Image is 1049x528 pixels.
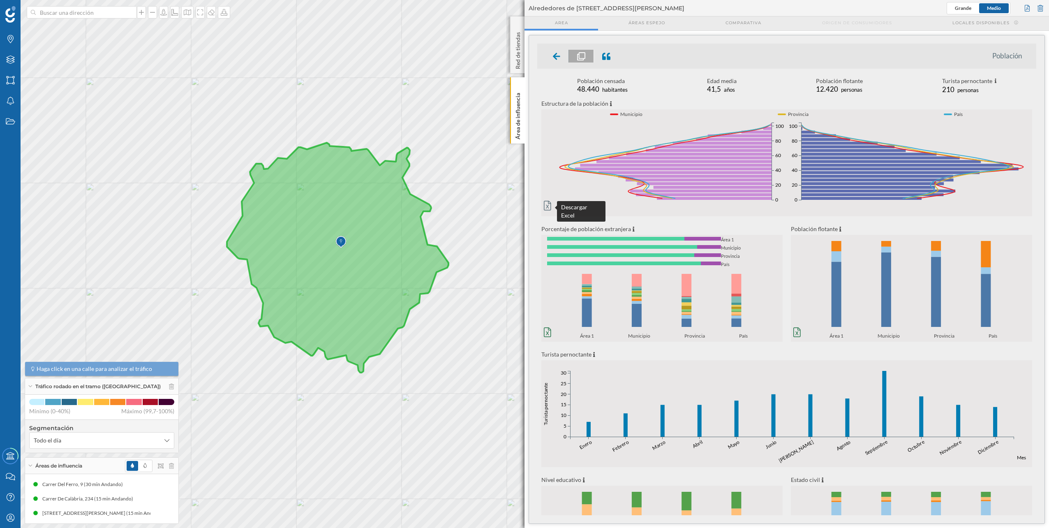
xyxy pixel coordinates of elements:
span: 48.440 [577,85,599,93]
text: Turista pernoctante [543,383,549,425]
span: País [739,332,750,342]
text: 0 [564,433,566,440]
span: Tráfico rodado en el tramo ([GEOGRAPHIC_DATA]) [35,383,161,390]
span: 210 [942,85,954,94]
p: Nivel educativo [541,475,783,484]
span: Soporte [16,6,46,13]
text: Junio [764,439,778,450]
p: Estructura de la población [541,99,1032,108]
text: [PERSON_NAME] [778,439,815,463]
span: Area [555,20,568,26]
span: Haga click en una calle para analizar el tráfico [37,365,152,373]
span: Alrededores de [STREET_ADDRESS][PERSON_NAME] [529,4,684,12]
span: 41,5 [707,85,721,93]
text: Diciembre [977,439,999,455]
text: Septiembre [864,439,888,456]
span: personas [841,86,862,93]
text: 100 [775,123,784,129]
text: 20 [775,182,781,188]
span: Provincia [934,332,957,342]
text: 25 [561,380,566,387]
div: Población censada [577,77,628,85]
p: Área de influencia [514,90,522,139]
div: Carrer De Calàbria, 234 (15 min Andando) [42,495,137,503]
span: Origen de consumidores [822,20,892,26]
span: Grande [955,5,971,11]
text: Agosto [835,439,852,452]
p: Turista pernoctante [541,350,1032,359]
text: 40 [775,167,781,173]
text: 40 [792,167,797,173]
div: Población flotante [816,77,863,85]
span: 12.420 [816,85,838,93]
div: [STREET_ADDRESS][PERSON_NAME] (15 min Andando) [42,509,169,517]
text: 20 [561,391,566,397]
text: 10 [561,412,566,418]
span: Locales disponibles [952,20,1010,26]
h4: Segmentación [29,424,174,432]
text: 0 [775,197,778,203]
span: Comparativa [726,20,761,26]
span: Áreas espejo [628,20,665,26]
text: 20 [792,182,797,188]
p: Porcentaje de población extranjera [541,225,783,233]
text: Octubre [906,439,925,453]
img: Marker [336,234,346,250]
span: Municipio [878,332,902,342]
text: Abril [691,439,704,449]
p: Estado civil [791,475,1032,484]
span: Todo el día [34,436,61,445]
text: 80 [775,138,781,144]
span: Provincia [684,332,707,342]
text: Marzo [651,439,667,451]
text: Febrero [611,439,630,453]
span: Área 1 [580,332,596,342]
li: Población [992,52,1030,60]
text: 5 [564,423,566,429]
text: Mayo [727,439,740,450]
span: Mínimo (0-40%) [29,407,70,415]
text: 15 [561,402,566,408]
text: 60 [792,153,797,159]
div: Carrer Del Ferro, 9 (30 min Andando) [42,480,127,489]
p: Población flotante [791,225,1032,233]
span: Máximo (99,7-100%) [121,407,174,415]
span: Municipio [628,332,653,342]
text: 100 [789,123,797,129]
text: 80 [792,138,797,144]
span: habitantes [602,86,628,93]
text: Noviembre [938,439,963,456]
p: Red de tiendas [514,29,522,69]
div: Turista pernoctante [942,77,997,86]
span: País [954,110,963,118]
div: Edad media [707,77,737,85]
span: Provincia [788,110,809,118]
span: Área 1 [829,332,846,342]
span: País [989,332,1000,342]
img: Geoblink Logo [5,6,16,23]
span: Municipio [620,110,642,118]
text: 60 [775,153,781,159]
span: años [724,86,735,93]
div: Descargar Excel [561,203,601,220]
text: Enero [578,439,593,451]
span: Medio [987,5,1001,11]
text: 30 [561,370,566,376]
span: Áreas de influencia [35,462,82,470]
text: 0 [795,197,797,203]
span: personas [957,87,979,93]
text: Mes [1017,454,1026,461]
